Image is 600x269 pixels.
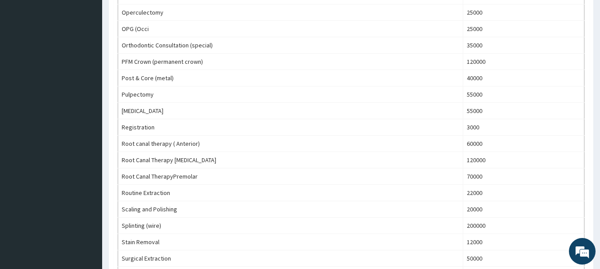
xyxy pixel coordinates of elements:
[463,152,584,168] td: 120000
[463,4,584,21] td: 25000
[118,218,463,234] td: Splinting (wire)
[118,119,463,136] td: Registration
[118,201,463,218] td: Scaling and Polishing
[463,136,584,152] td: 60000
[118,234,463,250] td: Stain Removal
[463,70,584,86] td: 40000
[463,234,584,250] td: 12000
[118,4,463,21] td: Operculectomy
[118,37,463,54] td: Orthodontic Consultation (special)
[118,21,463,37] td: OPG (Occi
[118,185,463,201] td: Routine Extraction
[463,185,584,201] td: 22000
[463,250,584,267] td: 50000
[463,201,584,218] td: 20000
[16,44,36,66] img: d_794563401_company_1708531726252_794563401
[118,168,463,185] td: Root Canal TherapyPremolar
[118,152,463,168] td: Root Canal Therapy [MEDICAL_DATA]
[463,218,584,234] td: 200000
[463,21,584,37] td: 25000
[463,37,584,54] td: 35000
[118,54,463,70] td: PFM Crown (permanent crown)
[4,177,169,208] textarea: Type your message and hit 'Enter'
[118,103,463,119] td: [MEDICAL_DATA]
[118,250,463,267] td: Surgical Extraction
[118,70,463,86] td: Post & Core (metal)
[463,119,584,136] td: 3000
[463,103,584,119] td: 55000
[463,54,584,70] td: 120000
[463,168,584,185] td: 70000
[118,136,463,152] td: Root canal therapy ( Anterior)
[463,86,584,103] td: 55000
[146,4,167,26] div: Minimize live chat window
[118,86,463,103] td: Pulpectomy
[46,50,149,61] div: Chat with us now
[52,79,123,168] span: We're online!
